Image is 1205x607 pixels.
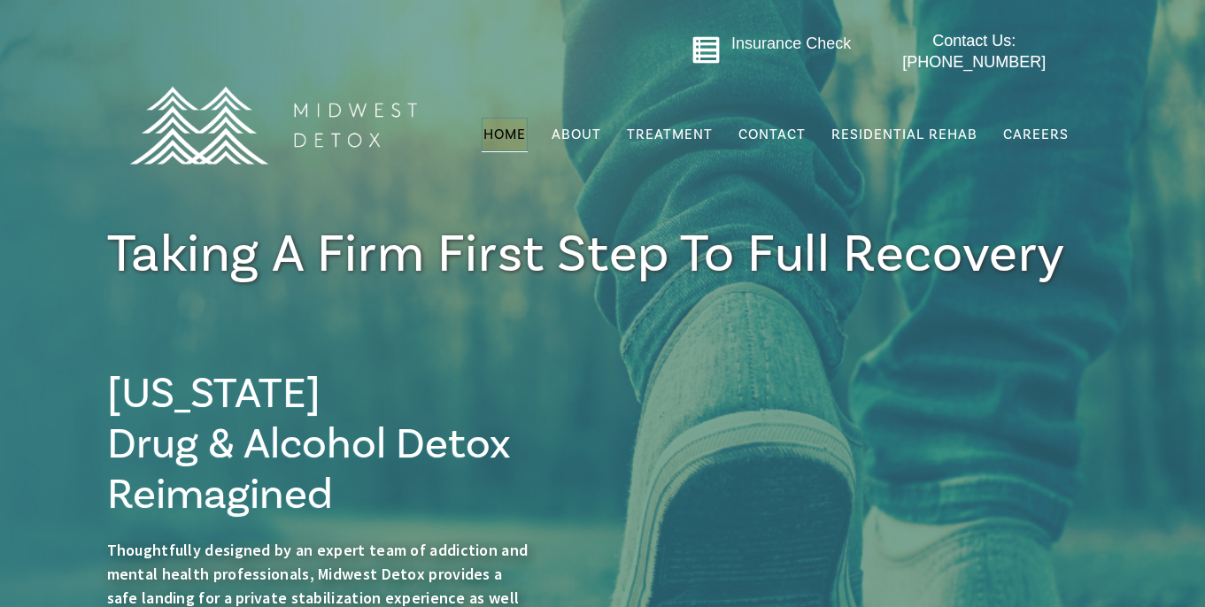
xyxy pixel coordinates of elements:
[1001,118,1070,151] a: Careers
[625,118,715,151] a: Treatment
[627,127,713,142] span: Treatment
[868,31,1081,73] a: Contact Us: [PHONE_NUMBER]
[107,366,511,522] span: [US_STATE] Drug & Alcohol Detox Reimagined
[483,126,526,143] span: Home
[830,118,979,151] a: Residential Rehab
[738,127,806,142] span: Contact
[552,127,601,142] span: About
[737,118,807,151] a: Contact
[118,48,428,203] img: MD Logo Horitzontal white-01 (1) (1)
[902,32,1046,70] span: Contact Us: [PHONE_NUMBER]
[831,126,977,143] span: Residential Rehab
[1003,126,1069,143] span: Careers
[550,118,603,151] a: About
[731,35,851,52] a: Insurance Check
[691,35,721,71] a: Go to midwestdetox.com/message-form-page/
[482,118,528,151] a: Home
